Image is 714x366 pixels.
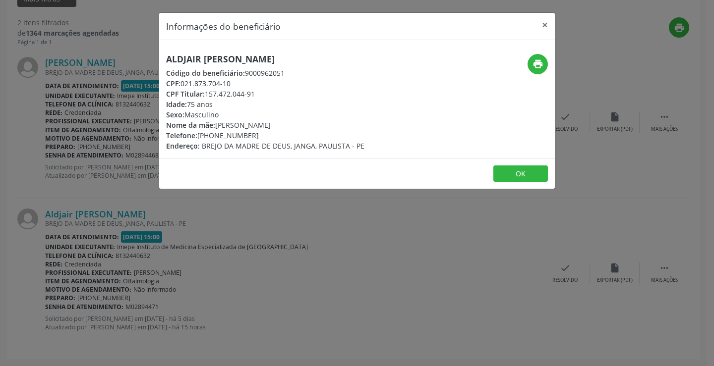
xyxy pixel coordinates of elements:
span: Nome da mãe: [166,120,215,130]
span: CPF Titular: [166,89,205,99]
span: CPF: [166,79,180,88]
h5: Informações do beneficiário [166,20,281,33]
span: Endereço: [166,141,200,151]
div: 9000962051 [166,68,364,78]
span: BREJO DA MADRE DE DEUS, JANGA, PAULISTA - PE [202,141,364,151]
div: Masculino [166,109,364,120]
button: print [528,54,548,74]
button: Close [535,13,555,37]
h5: Aldjair [PERSON_NAME] [166,54,364,64]
i: print [533,58,543,69]
span: Código do beneficiário: [166,68,245,78]
div: 021.873.704-10 [166,78,364,89]
span: Idade: [166,100,187,109]
div: [PERSON_NAME] [166,120,364,130]
div: [PHONE_NUMBER] [166,130,364,141]
span: Sexo: [166,110,184,119]
div: 157.472.044-91 [166,89,364,99]
button: OK [493,165,548,182]
span: Telefone: [166,131,197,140]
div: 75 anos [166,99,364,109]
